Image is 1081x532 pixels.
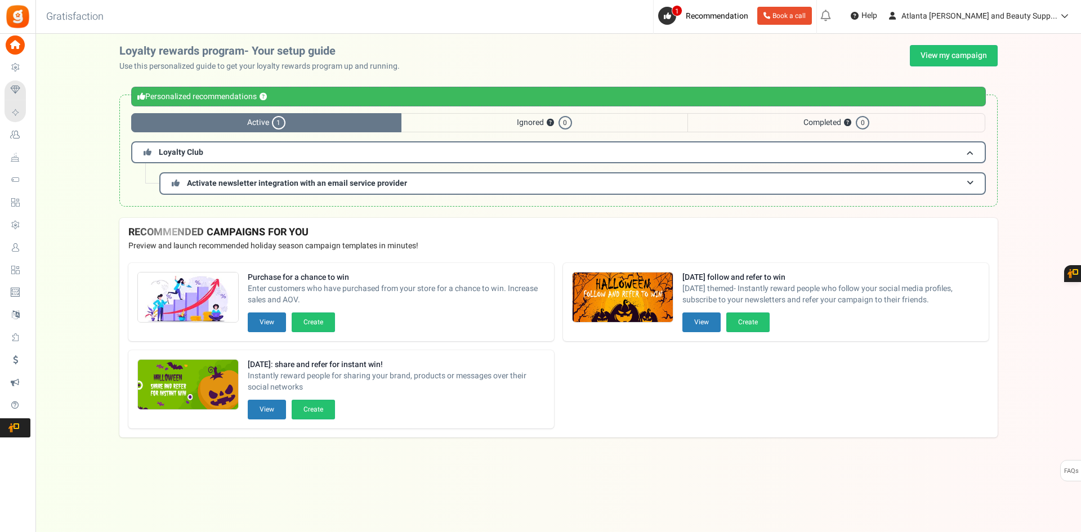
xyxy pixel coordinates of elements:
button: ? [260,93,267,101]
span: Instantly reward people for sharing your brand, products or messages over their social networks [248,370,545,393]
span: Enter customers who have purchased from your store for a chance to win. Increase sales and AOV. [248,283,545,306]
span: Help [859,10,877,21]
a: Help [846,7,882,25]
span: [DATE] themed- Instantly reward people who follow your social media profiles, subscribe to your n... [682,283,980,306]
span: FAQs [1064,461,1079,482]
h2: Loyalty rewards program- Your setup guide [119,45,409,57]
span: 1 [672,5,682,16]
a: Book a call [757,7,812,25]
button: View [682,312,721,332]
img: Gratisfaction [5,4,30,29]
span: Completed [687,113,985,132]
strong: [DATE] follow and refer to win [682,272,980,283]
span: 0 [559,116,572,129]
button: ? [844,119,851,127]
span: Loyalty Club [159,146,203,158]
button: View [248,400,286,419]
h3: Gratisfaction [34,6,116,28]
img: Recommended Campaigns [573,272,673,323]
span: Active [131,113,401,132]
button: View [248,312,286,332]
button: Create [292,400,335,419]
span: 1 [272,116,285,129]
button: Create [726,312,770,332]
span: Atlanta [PERSON_NAME] and Beauty Supp... [901,10,1057,22]
button: ? [547,119,554,127]
span: 0 [856,116,869,129]
span: Activate newsletter integration with an email service provider [187,177,407,189]
button: Create [292,312,335,332]
strong: Purchase for a chance to win [248,272,545,283]
span: Recommendation [686,10,748,22]
h4: RECOMMENDED CAMPAIGNS FOR YOU [128,227,989,238]
img: Recommended Campaigns [138,360,238,410]
a: 1 Recommendation [658,7,753,25]
div: Personalized recommendations [131,87,986,106]
span: Ignored [401,113,687,132]
strong: [DATE]: share and refer for instant win! [248,359,545,370]
img: Recommended Campaigns [138,272,238,323]
a: View my campaign [910,45,998,66]
p: Preview and launch recommended holiday season campaign templates in minutes! [128,240,989,252]
p: Use this personalized guide to get your loyalty rewards program up and running. [119,61,409,72]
